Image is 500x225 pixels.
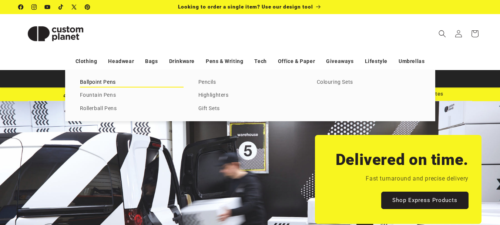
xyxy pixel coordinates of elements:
[434,26,450,42] summary: Search
[317,77,420,87] a: Colouring Sets
[108,55,134,68] a: Headwear
[19,17,93,50] img: Custom Planet
[178,4,313,10] span: Looking to order a single item? Use our design tool
[366,173,469,184] p: Fast turnaround and precise delivery
[326,55,353,68] a: Giveaways
[365,55,387,68] a: Lifestyle
[145,55,158,68] a: Bags
[376,145,500,225] iframe: Chat Widget
[80,104,184,114] a: Rollerball Pens
[198,104,302,114] a: Gift Sets
[399,55,425,68] a: Umbrellas
[198,77,302,87] a: Pencils
[198,90,302,100] a: Highlighters
[80,77,184,87] a: Ballpoint Pens
[336,150,469,170] h2: Delivered on time.
[206,55,243,68] a: Pens & Writing
[80,90,184,100] a: Fountain Pens
[278,55,315,68] a: Office & Paper
[169,55,195,68] a: Drinkware
[16,14,95,53] a: Custom Planet
[75,55,97,68] a: Clothing
[254,55,266,68] a: Tech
